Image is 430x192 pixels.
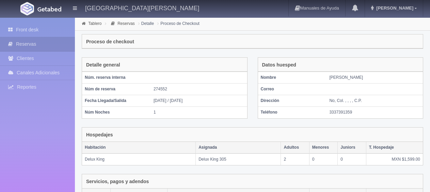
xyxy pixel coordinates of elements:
[309,153,337,165] td: 0
[258,72,327,84] th: Nombre
[338,153,366,165] td: 0
[137,20,156,27] li: Detalle
[86,62,120,68] h4: Detalle general
[82,95,151,107] th: Fecha Llegada/Salida
[151,107,247,118] td: 1
[375,5,413,11] span: [PERSON_NAME]
[309,142,337,153] th: Menores
[85,3,199,12] h4: [GEOGRAPHIC_DATA][PERSON_NAME]
[156,20,201,27] li: Proceso de Checkout
[196,153,281,165] td: Delux King 305
[82,153,196,165] td: Delux King
[281,142,309,153] th: Adultos
[281,153,309,165] td: 2
[258,107,327,118] th: Teléfono
[37,6,61,12] img: Getabed
[82,142,196,153] th: Habitación
[20,2,34,15] img: Getabed
[82,107,151,118] th: Núm Noches
[86,39,134,44] h4: Proceso de checkout
[366,142,423,153] th: T. Hospedaje
[366,153,423,165] td: MXN $1,599.00
[262,62,296,68] h4: Datos huesped
[117,21,135,26] a: Reservas
[86,132,113,137] h4: Hospedajes
[327,72,423,84] td: [PERSON_NAME]
[88,21,101,26] a: Tablero
[327,107,423,118] td: 3337391359
[327,95,423,107] td: No, Col. , , , , C.P.
[196,142,281,153] th: Asignada
[151,95,247,107] td: [DATE] / [DATE]
[338,142,366,153] th: Juniors
[82,72,151,84] th: Núm. reserva interna
[86,179,149,184] h4: Servicios, pagos y adendos
[151,84,247,95] td: 274552
[258,84,327,95] th: Correo
[258,95,327,107] th: Dirección
[82,84,151,95] th: Núm de reserva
